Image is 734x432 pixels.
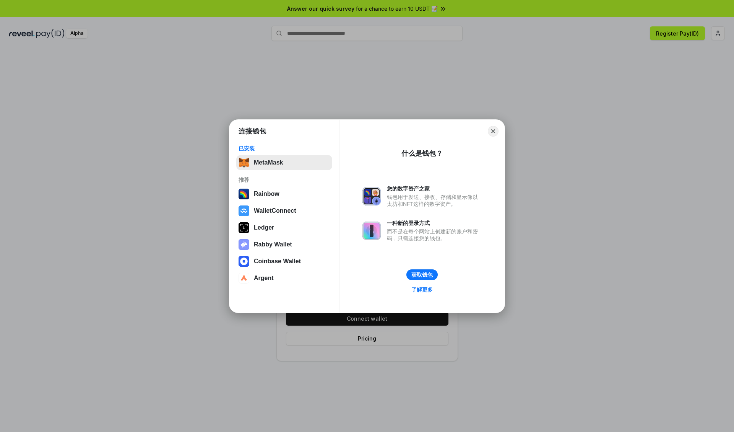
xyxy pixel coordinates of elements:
[387,194,482,207] div: 钱包用于发送、接收、存储和显示像以太坊和NFT这样的数字资产。
[239,273,249,284] img: svg+xml,%3Csvg%20width%3D%2228%22%20height%3D%2228%22%20viewBox%3D%220%200%2028%2028%22%20fill%3D...
[387,220,482,227] div: 一种新的登录方式
[488,126,499,137] button: Close
[239,127,266,136] h1: 连接钱包
[362,222,381,240] img: svg+xml,%3Csvg%20xmlns%3D%22http%3A%2F%2Fwww.w3.org%2F2000%2Fsvg%22%20fill%3D%22none%22%20viewBox...
[254,241,292,248] div: Rabby Wallet
[236,155,332,170] button: MetaMask
[236,186,332,202] button: Rainbow
[407,285,437,295] a: 了解更多
[401,149,443,158] div: 什么是钱包？
[239,157,249,168] img: svg+xml,%3Csvg%20fill%3D%22none%22%20height%3D%2233%22%20viewBox%3D%220%200%2035%2033%22%20width%...
[411,271,433,278] div: 获取钱包
[254,159,283,166] div: MetaMask
[236,271,332,286] button: Argent
[236,254,332,269] button: Coinbase Wallet
[254,258,301,265] div: Coinbase Wallet
[239,189,249,199] img: svg+xml,%3Csvg%20width%3D%22120%22%20height%3D%22120%22%20viewBox%3D%220%200%20120%20120%22%20fil...
[254,191,279,197] div: Rainbow
[239,239,249,250] img: svg+xml,%3Csvg%20xmlns%3D%22http%3A%2F%2Fwww.w3.org%2F2000%2Fsvg%22%20fill%3D%22none%22%20viewBox...
[254,275,274,282] div: Argent
[239,176,330,183] div: 推荐
[236,203,332,218] button: WalletConnect
[239,256,249,267] img: svg+xml,%3Csvg%20width%3D%2228%22%20height%3D%2228%22%20viewBox%3D%220%200%2028%2028%22%20fill%3D...
[239,222,249,233] img: svg+xml,%3Csvg%20xmlns%3D%22http%3A%2F%2Fwww.w3.org%2F2000%2Fsvg%22%20width%3D%2228%22%20height%3...
[254,224,274,231] div: Ledger
[411,286,433,293] div: 了解更多
[362,187,381,205] img: svg+xml,%3Csvg%20xmlns%3D%22http%3A%2F%2Fwww.w3.org%2F2000%2Fsvg%22%20fill%3D%22none%22%20viewBox...
[236,220,332,235] button: Ledger
[239,145,330,152] div: 已安装
[387,228,482,242] div: 而不是在每个网站上创建新的账户和密码，只需连接您的钱包。
[239,205,249,216] img: svg+xml,%3Csvg%20width%3D%2228%22%20height%3D%2228%22%20viewBox%3D%220%200%2028%2028%22%20fill%3D...
[236,237,332,252] button: Rabby Wallet
[387,185,482,192] div: 您的数字资产之家
[406,269,438,280] button: 获取钱包
[254,207,296,214] div: WalletConnect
